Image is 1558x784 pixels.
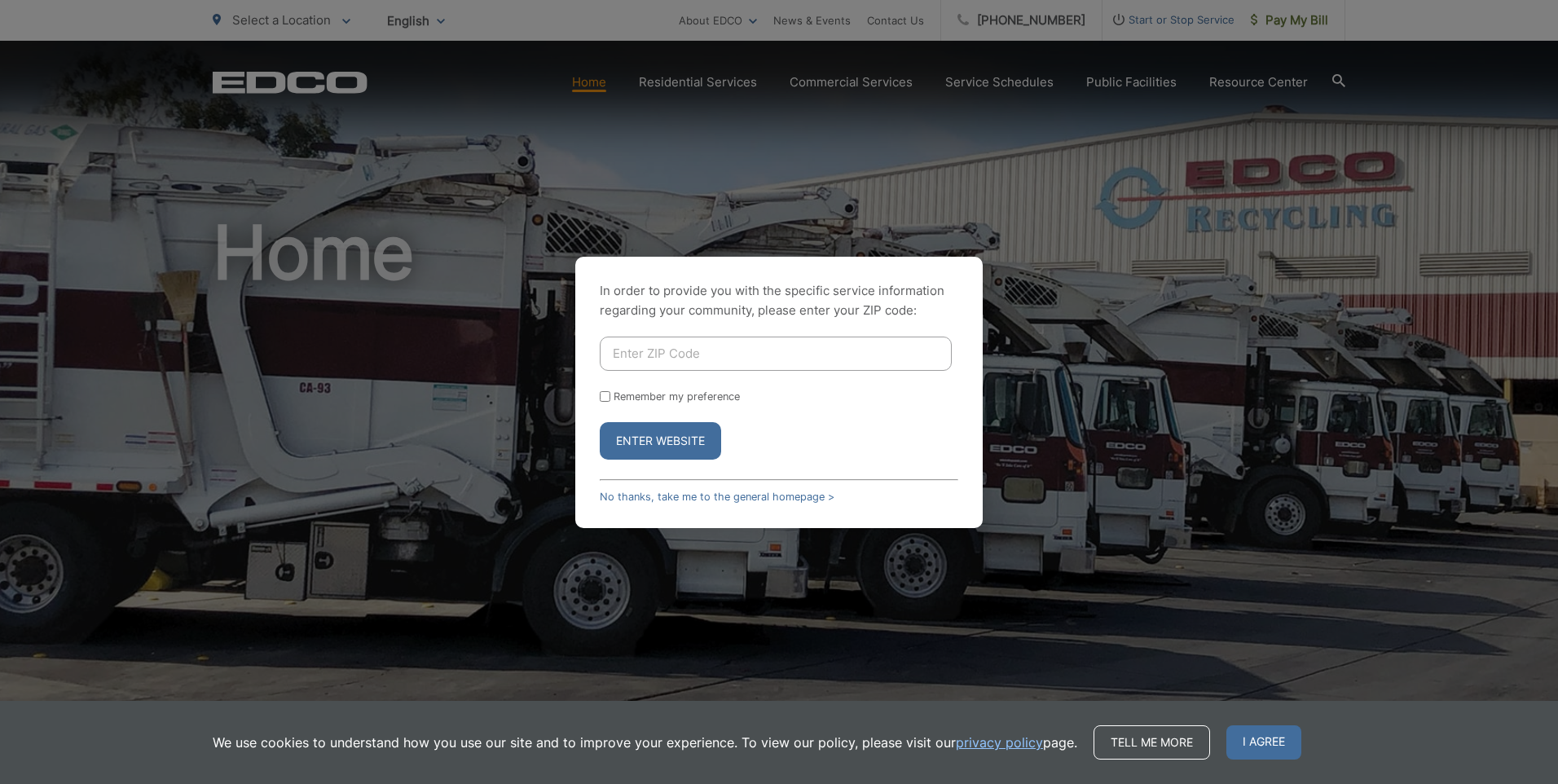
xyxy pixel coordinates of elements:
[1226,725,1301,760] span: I agree
[600,422,721,460] button: Enter Website
[1094,725,1210,760] a: Tell me more
[600,337,952,371] input: Enter ZIP Code
[614,390,740,403] label: Remember my preference
[600,491,834,503] a: No thanks, take me to the general homepage >
[600,281,958,320] p: In order to provide you with the specific service information regarding your community, please en...
[213,733,1077,752] p: We use cookies to understand how you use our site and to improve your experience. To view our pol...
[956,733,1043,752] a: privacy policy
